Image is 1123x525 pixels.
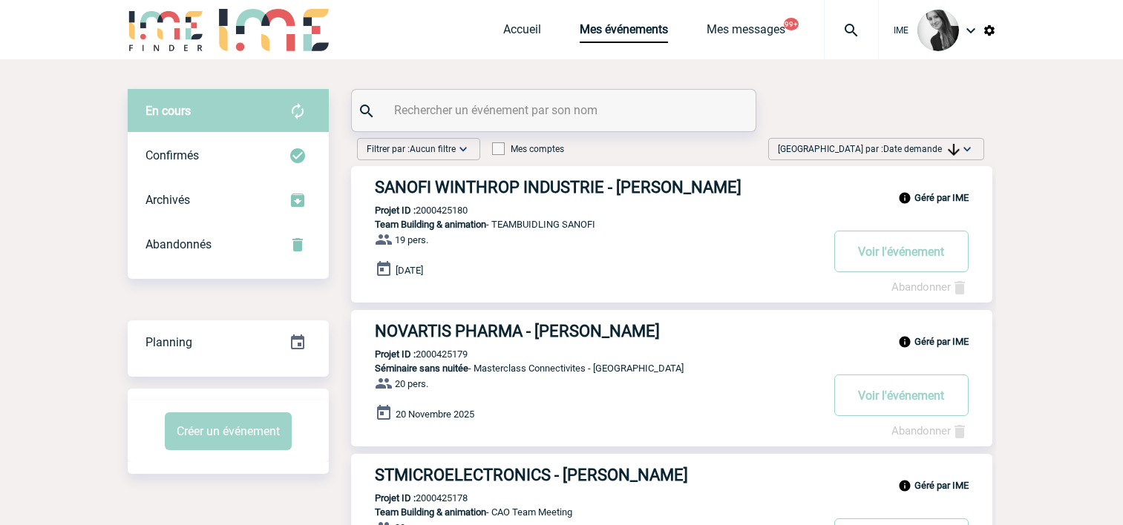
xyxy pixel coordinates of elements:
[351,492,468,503] p: 2000425178
[351,466,992,484] a: STMICROELECTRONICS - [PERSON_NAME]
[960,142,975,156] img: baseline_expand_more_white_24dp-b.png
[351,322,992,340] a: NOVARTIS PHARMA - [PERSON_NAME]
[128,9,205,51] img: IME-Finder
[375,322,820,340] h3: NOVARTIS PHARMA - [PERSON_NAME]
[145,237,212,251] span: Abandonnés
[145,193,190,207] span: Archivés
[948,144,960,156] img: arrow_downward.png
[351,178,992,197] a: SANOFI WINTHROP INDUSTRIE - [PERSON_NAME]
[503,22,541,43] a: Accueil
[375,363,468,374] span: Séminaire sans nuitée
[917,10,959,51] img: 101050-0.jpg
[914,192,969,203] b: Géré par IME
[351,205,468,216] p: 2000425180
[914,480,969,491] b: Géré par IME
[396,409,474,420] span: 20 Novembre 2025
[351,219,820,230] p: - TEAMBUIDLING SANOFI
[351,506,820,518] p: - CAO Team Meeting
[375,506,486,518] span: Team Building & animation
[580,22,668,43] a: Mes événements
[128,89,329,133] div: Retrouvez ici tous vos évènements avant confirmation
[145,104,191,118] span: En cours
[375,219,486,230] span: Team Building & animation
[145,335,192,349] span: Planning
[410,144,456,154] span: Aucun filtre
[492,144,564,154] label: Mes comptes
[395,378,428,389] span: 20 pers.
[375,492,416,503] b: Projet ID :
[375,349,416,360] b: Projet ID :
[128,222,329,267] div: Retrouvez ici tous vos événements annulés
[390,99,721,121] input: Rechercher un événement par son nom
[891,424,969,437] a: Abandonner
[395,234,428,245] span: 19 pers.
[396,265,423,276] span: [DATE]
[883,144,960,154] span: Date demande
[351,349,468,360] p: 2000425179
[375,178,820,197] h3: SANOFI WINTHROP INDUSTRIE - [PERSON_NAME]
[375,205,416,216] b: Projet ID :
[898,479,911,492] img: info_black_24dp.svg
[128,320,329,365] div: Retrouvez ici tous vos événements organisés par date et état d'avancement
[834,231,969,272] button: Voir l'événement
[898,335,911,349] img: info_black_24dp.svg
[456,142,471,156] img: baseline_expand_more_white_24dp-b.png
[165,412,292,450] button: Créer un événement
[891,280,969,294] a: Abandonner
[894,25,908,36] span: IME
[145,148,199,162] span: Confirmés
[707,22,785,43] a: Mes messages
[778,142,960,156] span: [GEOGRAPHIC_DATA] par :
[128,320,329,363] a: Planning
[834,374,969,416] button: Voir l'événement
[351,363,820,374] p: - Masterclass Connectivites - [GEOGRAPHIC_DATA]
[128,178,329,222] div: Retrouvez ici tous les événements que vous avez décidé d'archiver
[914,336,969,347] b: Géré par IME
[367,142,456,156] span: Filtrer par :
[898,191,911,205] img: info_black_24dp.svg
[784,18,799,30] button: 99+
[375,466,820,484] h3: STMICROELECTRONICS - [PERSON_NAME]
